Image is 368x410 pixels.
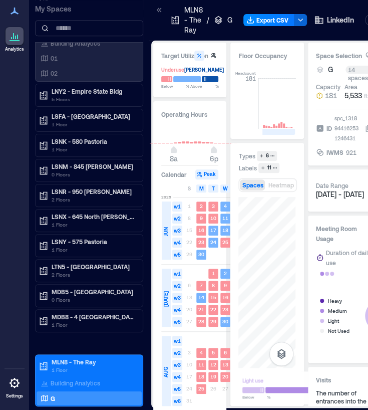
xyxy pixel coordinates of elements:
span: w2 [172,281,182,291]
text: 5 [212,349,215,355]
text: 25 [222,239,228,245]
p: MLN8 - The Ray [52,358,136,366]
h3: Space Selection [316,51,365,61]
span: w1 [172,269,182,279]
div: 921 [345,147,357,157]
span: T [212,184,215,192]
p: MLN8 - The Ray [184,5,203,35]
text: 21 [198,306,204,312]
h3: Operating Hours [161,109,218,119]
text: 19 [210,373,216,379]
h3: Target Utilization [161,51,218,61]
text: 12 [210,361,216,367]
p: LSNM - 845 [PERSON_NAME] [52,162,136,170]
div: Labels [238,164,256,172]
span: 2025 [161,194,171,200]
span: LinkedIn [327,15,354,25]
div: Area [344,83,357,91]
text: 6 [224,349,227,355]
p: LSFA - [GEOGRAPHIC_DATA] [52,112,136,120]
button: 11 [258,163,279,173]
div: Medium [328,306,347,316]
div: Heavy [328,296,342,306]
span: w1 [172,201,182,212]
p: / [207,15,209,25]
p: 1 Floor [52,321,136,329]
text: 8 [212,282,215,288]
span: w4 [172,305,182,315]
span: ID [326,123,332,133]
text: 2 [200,203,203,209]
div: Floor Occupancy [238,51,295,61]
div: Types [238,152,255,160]
text: 23 [198,239,204,245]
text: 28 [198,318,204,324]
text: 30 [198,251,204,257]
div: Light [328,316,339,326]
text: 20 [222,373,228,379]
div: Light use [242,375,263,385]
a: Settings [3,371,27,402]
p: 1 Floor [52,246,136,254]
span: IWMS [326,147,343,157]
text: 7 [200,282,203,288]
text: 9 [224,282,227,288]
text: 4 [200,349,203,355]
button: Peak [195,169,218,179]
span: Spaces [242,181,263,188]
text: 18 [198,373,204,379]
text: 9 [200,215,203,221]
text: 2 [224,270,227,276]
p: LTN5 - [GEOGRAPHIC_DATA] [52,263,136,271]
button: Export CSV [243,14,294,26]
span: Below % [161,83,189,89]
p: G [227,15,232,25]
text: 16 [222,294,228,300]
text: 3 [212,203,215,209]
span: w4 [172,238,182,248]
text: 29 [210,318,216,324]
span: Below % [242,394,270,400]
span: JUN [162,227,170,236]
text: 13 [222,361,228,367]
p: 1 Floor [52,366,136,374]
p: 0 Floors [52,170,136,178]
text: 11 [222,215,228,221]
span: 6p [210,154,218,163]
p: G [51,394,55,402]
span: M [199,184,204,192]
span: w1 [172,336,182,346]
text: 17 [210,227,216,233]
p: Settings [6,393,23,399]
span: w2 [172,348,182,358]
span: w5 [172,384,182,394]
p: My Spaces [35,4,143,14]
span: w3 [172,226,182,236]
text: 10 [210,215,216,221]
span: [DATE] - [DATE] [316,190,364,198]
p: LSNX - 645 North [PERSON_NAME] [52,213,136,221]
span: w2 [172,214,182,224]
p: Building Analytics [51,379,100,387]
span: S [188,184,191,192]
text: 14 [198,294,204,300]
p: LSNR - 950 [PERSON_NAME] [52,187,136,195]
span: Above % [190,83,218,89]
text: 16 [198,227,204,233]
p: 1 Floor [52,120,136,128]
div: spc_1318944162531246431 [333,113,359,143]
button: Heatmap [266,179,295,190]
text: 15 [210,294,216,300]
text: 23 [222,306,228,312]
div: 11 [265,163,272,172]
h3: Calendar [161,169,187,179]
button: Spaces [240,179,265,190]
text: 11 [198,361,204,367]
span: 5,533 [344,91,362,100]
p: 02 [51,69,58,77]
p: Building Analytics [51,39,100,47]
div: Not Used [328,326,349,336]
text: 25 [198,385,204,391]
span: w4 [172,372,182,382]
span: w5 [172,250,182,260]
